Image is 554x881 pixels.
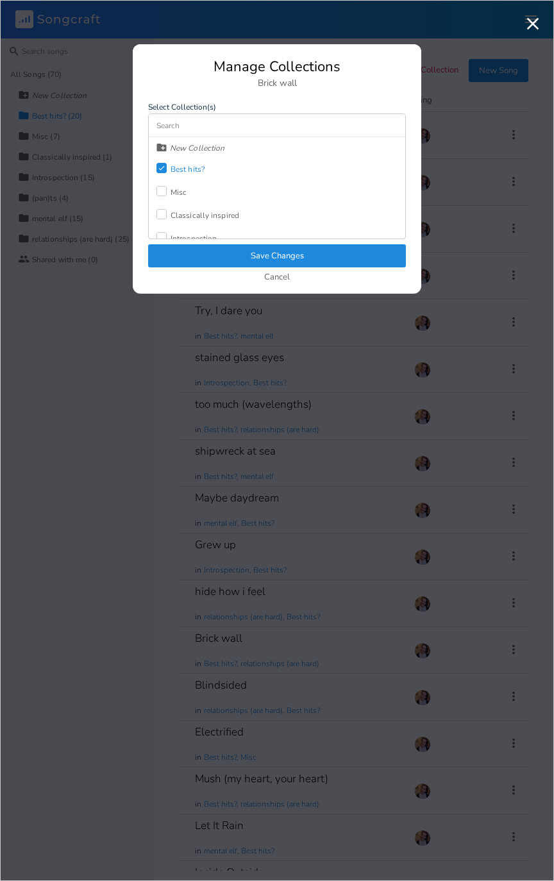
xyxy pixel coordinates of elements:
div: Classically inspired [171,212,239,219]
div: Brick wall [148,79,406,88]
div: Introspection [171,235,217,242]
button: Save Changes [148,244,406,267]
label: Select Collection(s) [148,103,406,111]
button: Cancel [264,273,290,283]
div: Misc [171,189,187,196]
input: Search [149,114,405,137]
div: Manage Collections [148,60,406,74]
div: New Collection [170,144,224,152]
div: Best hits? [171,165,205,173]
